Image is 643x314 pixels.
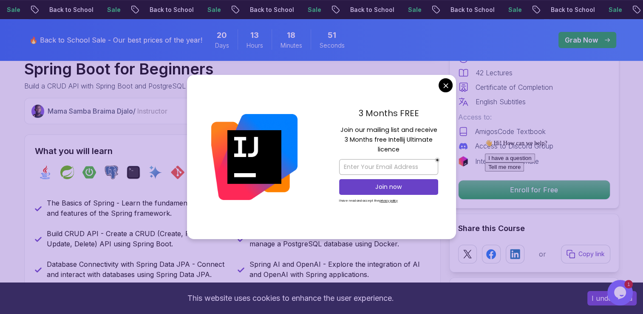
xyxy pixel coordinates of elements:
[217,29,227,41] span: 20 Days
[475,156,539,166] p: IntelliJ IDEA Ultimate
[328,29,336,41] span: 51 Seconds
[171,166,184,179] img: git logo
[565,35,598,45] p: Grab Now
[38,166,52,179] img: java logo
[3,4,65,10] span: 👋 Hi! How can we help?
[249,259,430,280] p: Spring AI and OpenAI - Explore the integration of AI and OpenAI with Spring applications.
[47,259,227,280] p: Database Connectivity with Spring Data JPA - Connect and interact with databases using Spring Dat...
[458,180,610,200] button: Enroll for Free
[320,41,345,50] span: Seconds
[301,6,328,14] p: Sale
[602,6,629,14] p: Sale
[458,156,468,166] img: jetbrains logo
[476,68,513,78] p: 42 Lectures
[201,6,228,14] p: Sale
[287,29,295,41] span: 18 Minutes
[24,81,331,91] p: Build a CRUD API with Spring Boot and PostgreSQL database using Spring Data JPA and Spring AI
[607,280,635,305] iframe: chat widget
[105,166,118,179] img: postgres logo
[587,291,637,305] button: Accept cookies
[82,166,96,179] img: spring-boot logo
[3,26,42,35] button: Tell me more
[42,6,100,14] p: Back to School
[401,6,428,14] p: Sale
[476,97,526,107] p: English Subtitles
[475,126,546,137] p: AmigosCode Textbook
[215,41,229,50] span: Days
[31,105,45,118] img: Nelson Djalo
[48,106,167,116] p: Mama Samba Braima Djalo /
[3,17,54,26] button: I have a question
[482,136,635,276] iframe: chat widget
[250,29,259,41] span: 13 Hours
[127,166,140,179] img: terminal logo
[246,41,263,50] span: Hours
[3,3,156,35] div: 👋 Hi! How can we help?I have a questionTell me more
[143,6,201,14] p: Back to School
[149,166,162,179] img: ai logo
[47,198,227,218] p: The Basics of Spring - Learn the fundamental concepts and features of the Spring framework.
[475,141,553,151] p: Access to Discord Group
[458,112,610,122] p: Access to:
[35,145,430,157] h2: What you will learn
[29,35,202,45] p: 🔥 Back to School Sale - Our best prices of the year!
[243,6,301,14] p: Back to School
[444,6,501,14] p: Back to School
[280,41,302,50] span: Minutes
[544,6,602,14] p: Back to School
[137,107,167,115] span: Instructor
[60,166,74,179] img: spring logo
[458,223,610,234] h2: Share this Course
[476,82,553,92] p: Certificate of Completion
[459,180,610,199] p: Enroll for Free
[343,6,401,14] p: Back to School
[501,6,529,14] p: Sale
[6,289,575,308] div: This website uses cookies to enhance the user experience.
[24,60,331,77] h1: Spring Boot for Beginners
[100,6,127,14] p: Sale
[47,228,227,249] p: Build CRUD API - Create a CRUD (Create, Read, Update, Delete) API using Spring Boot.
